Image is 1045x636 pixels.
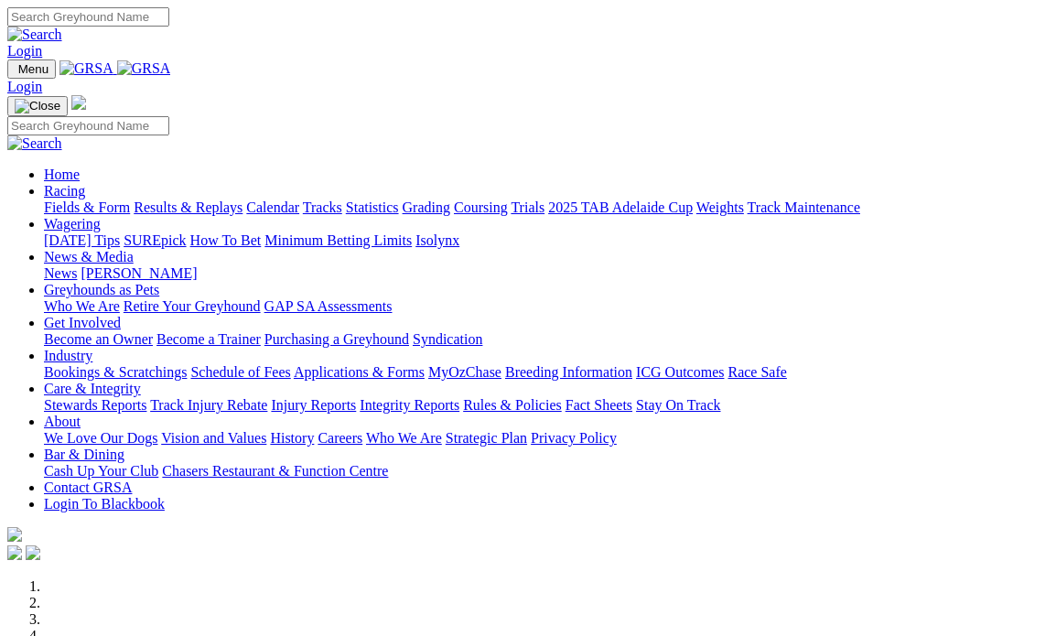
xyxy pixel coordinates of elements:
a: Isolynx [415,232,459,248]
div: Greyhounds as Pets [44,298,1038,315]
input: Search [7,7,169,27]
div: Industry [44,364,1038,381]
a: Results & Replays [134,199,242,215]
a: Industry [44,348,92,363]
a: SUREpick [124,232,186,248]
a: [PERSON_NAME] [81,265,197,281]
a: News & Media [44,249,134,264]
div: Racing [44,199,1038,216]
img: Search [7,135,62,152]
a: Vision and Values [161,430,266,446]
a: Login [7,79,42,94]
a: MyOzChase [428,364,501,380]
img: Search [7,27,62,43]
a: Careers [318,430,362,446]
div: Get Involved [44,331,1038,348]
div: News & Media [44,265,1038,282]
div: Bar & Dining [44,463,1038,480]
a: Applications & Forms [294,364,425,380]
a: Chasers Restaurant & Function Centre [162,463,388,479]
a: Racing [44,183,85,199]
a: Bar & Dining [44,447,124,462]
a: Care & Integrity [44,381,141,396]
a: About [44,414,81,429]
a: Weights [696,199,744,215]
img: GRSA [117,60,171,77]
a: Track Maintenance [748,199,860,215]
a: News [44,265,77,281]
img: GRSA [59,60,113,77]
a: Get Involved [44,315,121,330]
a: Who We Are [366,430,442,446]
a: Breeding Information [505,364,632,380]
a: Tracks [303,199,342,215]
a: Stay On Track [636,397,720,413]
a: Injury Reports [271,397,356,413]
a: Fields & Form [44,199,130,215]
a: Strategic Plan [446,430,527,446]
a: Login [7,43,42,59]
a: 2025 TAB Adelaide Cup [548,199,693,215]
a: Become a Trainer [156,331,261,347]
input: Search [7,116,169,135]
a: Contact GRSA [44,480,132,495]
a: Become an Owner [44,331,153,347]
a: How To Bet [190,232,262,248]
a: Cash Up Your Club [44,463,158,479]
a: Wagering [44,216,101,232]
a: Rules & Policies [463,397,562,413]
a: Bookings & Scratchings [44,364,187,380]
a: Race Safe [727,364,786,380]
a: Home [44,167,80,182]
a: Retire Your Greyhound [124,298,261,314]
a: Coursing [454,199,508,215]
a: Fact Sheets [566,397,632,413]
img: logo-grsa-white.png [7,527,22,542]
a: Syndication [413,331,482,347]
button: Toggle navigation [7,59,56,79]
a: [DATE] Tips [44,232,120,248]
span: Menu [18,62,48,76]
a: Statistics [346,199,399,215]
button: Toggle navigation [7,96,68,116]
a: Track Injury Rebate [150,397,267,413]
a: Minimum Betting Limits [264,232,412,248]
a: Trials [511,199,544,215]
a: Privacy Policy [531,430,617,446]
a: Purchasing a Greyhound [264,331,409,347]
a: Schedule of Fees [190,364,290,380]
img: facebook.svg [7,545,22,560]
a: Login To Blackbook [44,496,165,512]
div: Wagering [44,232,1038,249]
img: logo-grsa-white.png [71,95,86,110]
a: Integrity Reports [360,397,459,413]
a: ICG Outcomes [636,364,724,380]
a: We Love Our Dogs [44,430,157,446]
a: Who We Are [44,298,120,314]
a: Stewards Reports [44,397,146,413]
a: Grading [403,199,450,215]
img: twitter.svg [26,545,40,560]
a: GAP SA Assessments [264,298,393,314]
div: About [44,430,1038,447]
a: Calendar [246,199,299,215]
a: History [270,430,314,446]
a: Greyhounds as Pets [44,282,159,297]
div: Care & Integrity [44,397,1038,414]
img: Close [15,99,60,113]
